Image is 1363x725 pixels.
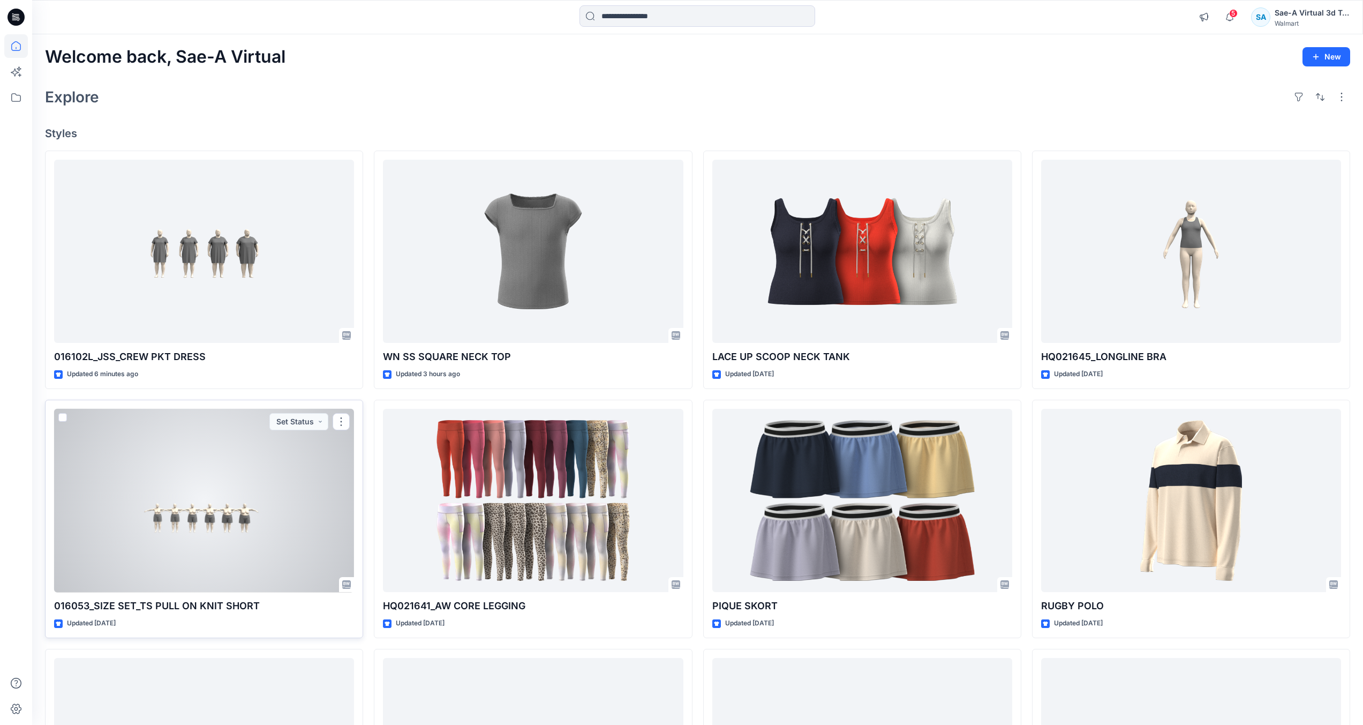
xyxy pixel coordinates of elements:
[1302,47,1350,66] button: New
[67,369,138,380] p: Updated 6 minutes ago
[712,160,1012,343] a: LACE UP SCOOP NECK TANK
[1041,160,1341,343] a: HQ021645_LONGLINE BRA
[1041,409,1341,593] a: RUGBY POLO
[45,127,1350,140] h4: Styles
[725,369,774,380] p: Updated [DATE]
[712,349,1012,364] p: LACE UP SCOOP NECK TANK
[712,409,1012,593] a: PIQUE SKORT
[1054,618,1103,629] p: Updated [DATE]
[383,160,683,343] a: WN SS SQUARE NECK TOP
[54,160,354,343] a: 016102L_JSS_CREW PKT DRESS
[383,599,683,614] p: HQ021641_AW CORE LEGGING
[1275,19,1350,27] div: Walmart
[383,409,683,593] a: HQ021641_AW CORE LEGGING
[1275,6,1350,19] div: Sae-A Virtual 3d Team
[45,88,99,106] h2: Explore
[1229,9,1238,18] span: 5
[67,618,116,629] p: Updated [DATE]
[396,618,445,629] p: Updated [DATE]
[54,599,354,614] p: 016053_SIZE SET_TS PULL ON KNIT SHORT
[54,349,354,364] p: 016102L_JSS_CREW PKT DRESS
[1251,8,1270,27] div: SA
[712,599,1012,614] p: PIQUE SKORT
[383,349,683,364] p: WN SS SQUARE NECK TOP
[396,369,460,380] p: Updated 3 hours ago
[54,409,354,593] a: 016053_SIZE SET_TS PULL ON KNIT SHORT
[1054,369,1103,380] p: Updated [DATE]
[1041,599,1341,614] p: RUGBY POLO
[45,47,285,67] h2: Welcome back, Sae-A Virtual
[725,618,774,629] p: Updated [DATE]
[1041,349,1341,364] p: HQ021645_LONGLINE BRA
